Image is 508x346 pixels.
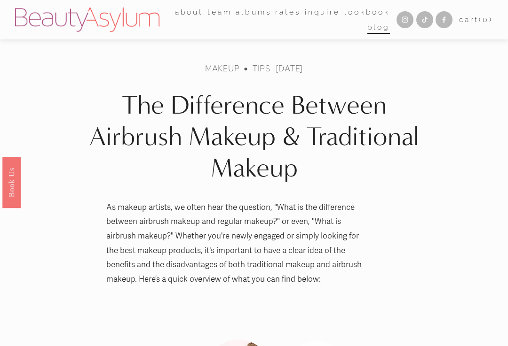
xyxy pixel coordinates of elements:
span: [DATE] [276,63,303,74]
h1: The Difference Between Airbrush Makeup & Traditional Makeup [75,90,433,184]
a: makeup [205,63,240,74]
img: Beauty Asylum | Bridal Hair &amp; Makeup Charlotte &amp; Atlanta [15,8,159,32]
span: ( ) [479,15,493,24]
a: albums [236,5,271,20]
a: Book Us [2,156,21,208]
span: about [175,6,204,19]
a: TikTok [416,11,433,28]
p: As makeup artists, we often hear the question, "What is the difference between airbrush makeup an... [106,200,371,287]
a: folder dropdown [175,5,204,20]
a: Lookbook [344,5,390,20]
a: Facebook [436,11,452,28]
span: team [207,6,232,19]
span: 0 [483,15,489,24]
a: Rates [275,5,301,20]
a: 0 items in cart [459,13,493,26]
a: Tips [253,63,270,74]
a: Instagram [397,11,413,28]
a: Inquire [305,5,340,20]
a: Blog [367,20,390,34]
a: folder dropdown [207,5,232,20]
